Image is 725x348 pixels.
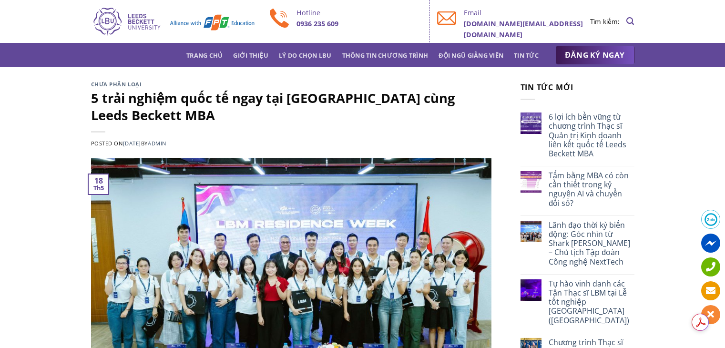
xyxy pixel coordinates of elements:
a: [DATE] [123,140,141,147]
b: [DOMAIN_NAME][EMAIL_ADDRESS][DOMAIN_NAME] [464,19,583,39]
span: Tin tức mới [521,82,574,92]
a: admin [148,140,166,147]
a: Thông tin chương trình [342,47,429,64]
a: 6 lợi ích bền vững từ chương trình Thạc sĩ Quản trị Kinh doanh liên kết quốc tế Leeds Beckett MBA [549,113,634,158]
a: Tin tức [514,47,539,64]
span: ĐĂNG KÝ NGAY [565,49,625,61]
p: Email [464,7,590,18]
a: ĐĂNG KÝ NGAY [556,46,634,65]
span: by [141,140,166,147]
img: Thạc sĩ Quản trị kinh doanh Quốc tế [91,6,255,37]
a: Tấm bằng MBA có còn cần thiết trong kỷ nguyên AI và chuyển đổi số? [549,171,634,208]
a: Giới thiệu [233,47,268,64]
a: Trang chủ [186,47,223,64]
li: Tìm kiếm: [590,16,620,27]
a: Tự hào vinh danh các Tân Thạc sĩ LBM tại Lễ tốt nghiệp [GEOGRAPHIC_DATA] ([GEOGRAPHIC_DATA]) [549,279,634,325]
p: Hotline [296,7,423,18]
a: Lãnh đạo thời kỳ biến động: Góc nhìn từ Shark [PERSON_NAME] – Chủ tịch Tập đoàn Công nghệ NextTech [549,221,634,266]
h1: 5 trải nghiệm quốc tế ngay tại [GEOGRAPHIC_DATA] cùng Leeds Beckett MBA [91,90,491,123]
a: Lý do chọn LBU [279,47,332,64]
span: Posted on [91,140,141,147]
b: 0936 235 609 [296,19,338,28]
a: Đội ngũ giảng viên [439,47,503,64]
a: Chưa phân loại [91,81,142,88]
a: Search [626,12,634,31]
